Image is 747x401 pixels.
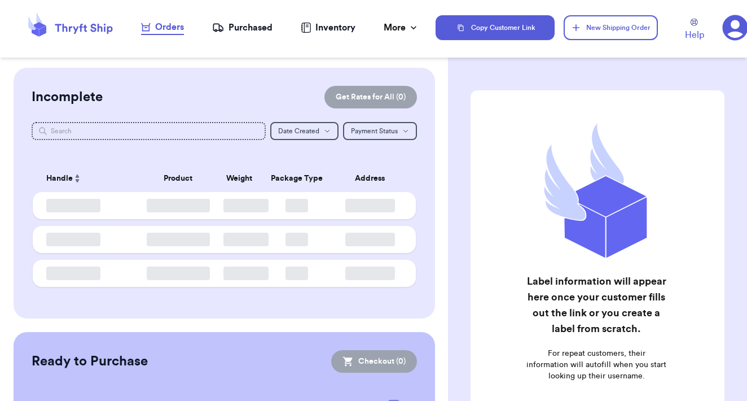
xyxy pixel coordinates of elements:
[32,122,266,140] input: Search
[301,21,355,34] a: Inventory
[685,28,704,42] span: Help
[32,352,148,371] h2: Ready to Purchase
[343,122,417,140] button: Payment Status
[526,273,666,337] h2: Label information will appear here once your customer fills out the link or you create a label fr...
[270,122,339,140] button: Date Created
[331,165,415,192] th: Address
[262,165,331,192] th: Package Type
[32,88,103,106] h2: Incomplete
[217,165,262,192] th: Weight
[324,86,417,108] button: Get Rates for All (0)
[351,128,398,134] span: Payment Status
[384,21,419,34] div: More
[141,20,184,34] div: Orders
[278,128,319,134] span: Date Created
[46,173,73,185] span: Handle
[212,21,273,34] a: Purchased
[73,172,82,185] button: Sort ascending
[436,15,554,40] button: Copy Customer Link
[526,348,666,382] p: For repeat customers, their information will autofill when you start looking up their username.
[564,15,658,40] button: New Shipping Order
[685,19,704,42] a: Help
[140,165,217,192] th: Product
[331,350,417,373] button: Checkout (0)
[141,20,184,35] a: Orders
